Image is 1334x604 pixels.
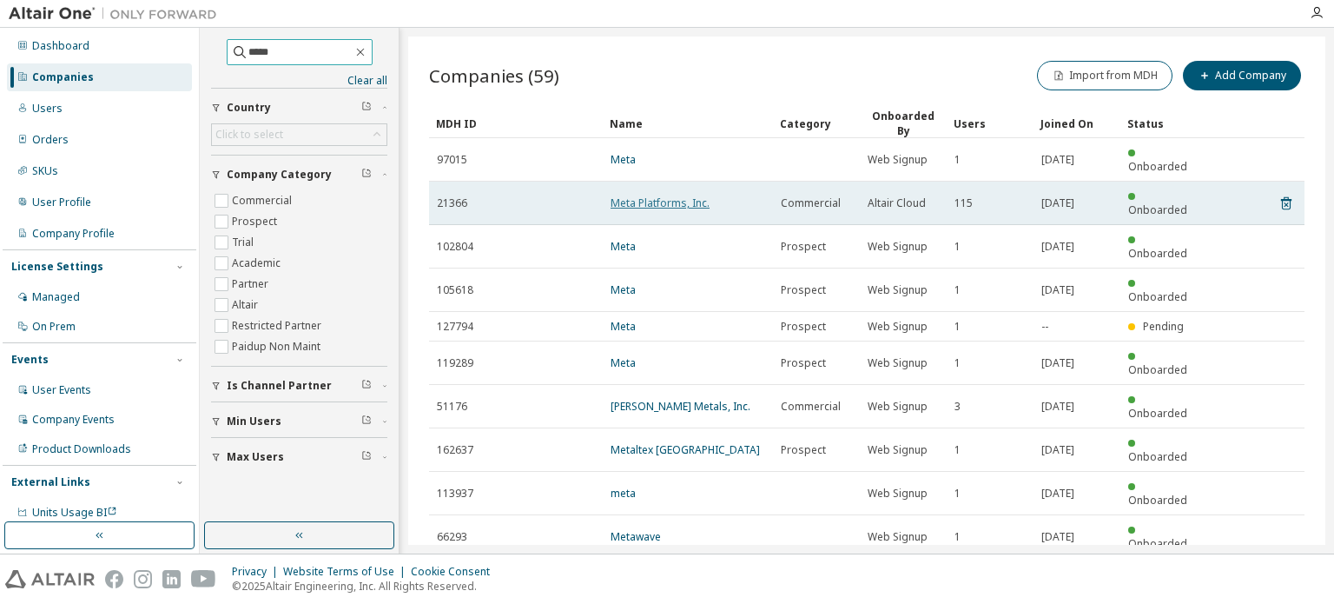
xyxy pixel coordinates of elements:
div: Dashboard [32,39,89,53]
span: 127794 [437,320,473,334]
span: Prospect [781,356,826,370]
span: [DATE] [1041,400,1074,414]
span: 1 [954,153,961,167]
span: Web Signup [868,400,928,414]
span: 1 [954,356,961,370]
div: User Events [32,383,91,397]
button: Import from MDH [1037,61,1172,90]
span: Clear filter [361,101,372,115]
span: Min Users [227,415,281,428]
span: 105618 [437,283,473,297]
span: Clear filter [361,415,372,428]
span: [DATE] [1041,530,1074,544]
p: © 2025 Altair Engineering, Inc. All Rights Reserved. [232,579,500,594]
span: Onboarded [1128,289,1187,304]
label: Partner [232,274,272,295]
a: Meta Platforms, Inc. [611,196,710,210]
a: Clear all [211,74,387,88]
span: 102804 [437,240,473,254]
span: Web Signup [868,153,928,167]
span: 162637 [437,443,473,457]
span: Onboarded [1128,449,1187,464]
span: Units Usage BI [32,505,117,520]
a: Meta [611,152,636,167]
span: 3 [954,400,961,414]
img: youtube.svg [191,570,216,588]
div: Company Events [32,413,115,427]
span: Clear filter [361,168,372,182]
label: Paidup Non Maint [232,336,324,357]
div: MDH ID [436,110,596,137]
div: Events [11,353,49,367]
div: License Settings [11,260,103,274]
span: [DATE] [1041,443,1074,457]
div: Managed [32,290,80,304]
div: Cookie Consent [411,565,500,579]
div: Click to select [212,124,386,145]
div: Click to select [215,128,283,142]
span: Onboarded [1128,493,1187,508]
span: Onboarded [1128,406,1187,421]
label: Altair [232,295,261,315]
span: Web Signup [868,443,928,457]
img: facebook.svg [105,570,123,588]
span: 21366 [437,196,467,210]
span: 1 [954,320,961,334]
div: SKUs [32,164,58,178]
div: External Links [11,475,90,489]
span: Onboarded [1128,159,1187,174]
span: 1 [954,240,961,254]
a: Meta [611,239,636,254]
div: User Profile [32,196,91,209]
span: Onboarded [1128,202,1187,217]
a: [PERSON_NAME] Metals, Inc. [611,399,750,414]
div: Users [954,110,1027,137]
span: 51176 [437,400,467,414]
button: Is Channel Partner [211,367,387,405]
button: Add Company [1183,61,1301,90]
span: 115 [954,196,973,210]
span: Web Signup [868,356,928,370]
span: [DATE] [1041,283,1074,297]
div: Website Terms of Use [283,565,411,579]
div: Companies [32,70,94,84]
span: -- [1041,320,1048,334]
a: meta [611,486,636,501]
img: Altair One [9,5,226,23]
button: Country [211,89,387,127]
img: altair_logo.svg [5,570,95,588]
span: Onboarded [1128,362,1187,377]
label: Commercial [232,190,295,211]
span: Web Signup [868,283,928,297]
span: [DATE] [1041,487,1074,501]
span: Prospect [781,320,826,334]
a: Metawave [611,529,661,544]
span: Web Signup [868,320,928,334]
a: Metaltex [GEOGRAPHIC_DATA] [611,442,760,457]
label: Trial [232,232,257,253]
img: linkedin.svg [162,570,181,588]
span: 113937 [437,487,473,501]
a: Meta [611,355,636,370]
span: Max Users [227,450,284,464]
div: Category [780,110,853,137]
span: Company Category [227,168,332,182]
span: 119289 [437,356,473,370]
span: Web Signup [868,240,928,254]
span: 97015 [437,153,467,167]
span: Companies (59) [429,63,559,88]
span: Web Signup [868,530,928,544]
span: Country [227,101,271,115]
div: Privacy [232,565,283,579]
a: Meta [611,282,636,297]
span: Pending [1143,319,1184,334]
button: Company Category [211,156,387,194]
span: Onboarded [1128,246,1187,261]
span: Prospect [781,240,826,254]
div: Company Profile [32,227,115,241]
img: instagram.svg [134,570,152,588]
span: Altair Cloud [868,196,926,210]
div: Joined On [1040,110,1113,137]
div: On Prem [32,320,76,334]
span: 66293 [437,530,467,544]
